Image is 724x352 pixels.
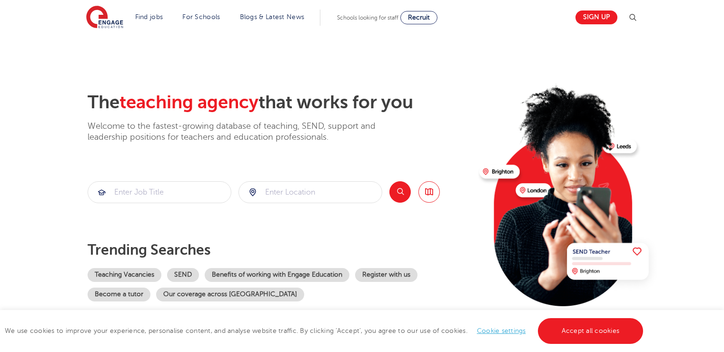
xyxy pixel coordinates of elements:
[119,92,258,113] span: teaching agency
[337,14,398,21] span: Schools looking for staff
[575,10,617,24] a: Sign up
[88,241,472,259] p: Trending searches
[538,318,644,344] a: Accept all cookies
[88,268,161,282] a: Teaching Vacancies
[156,288,304,301] a: Our coverage across [GEOGRAPHIC_DATA]
[205,268,349,282] a: Benefits of working with Engage Education
[389,181,411,203] button: Search
[88,181,231,203] div: Submit
[88,182,231,203] input: Submit
[167,268,199,282] a: SEND
[477,327,526,334] a: Cookie settings
[238,181,382,203] div: Submit
[88,92,472,114] h2: The that works for you
[355,268,417,282] a: Register with us
[239,182,382,203] input: Submit
[408,14,430,21] span: Recruit
[88,121,402,143] p: Welcome to the fastest-growing database of teaching, SEND, support and leadership positions for t...
[5,327,645,334] span: We use cookies to improve your experience, personalise content, and analyse website traffic. By c...
[240,13,305,21] a: Blogs & Latest News
[135,13,163,21] a: Find jobs
[400,11,437,24] a: Recruit
[86,6,123,30] img: Engage Education
[182,13,220,21] a: For Schools
[88,288,150,301] a: Become a tutor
